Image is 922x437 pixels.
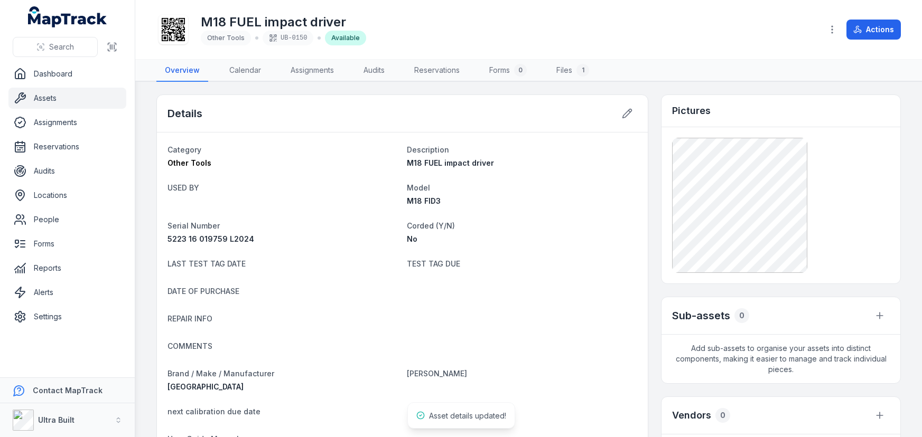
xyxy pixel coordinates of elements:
h2: Sub-assets [672,308,730,323]
h1: M18 FUEL impact driver [201,14,366,31]
span: Other Tools [167,158,211,167]
button: Actions [846,20,901,40]
span: COMMENTS [167,341,212,350]
a: Reports [8,258,126,279]
span: Other Tools [207,34,245,42]
div: 0 [734,308,749,323]
a: Files1 [548,60,598,82]
a: Forms0 [481,60,535,82]
span: Search [49,42,74,52]
a: Calendar [221,60,269,82]
a: Assignments [282,60,342,82]
a: MapTrack [28,6,107,27]
div: 0 [715,408,730,423]
a: Assignments [8,112,126,133]
h2: Details [167,106,202,121]
span: Add sub-assets to organise your assets into distinct components, making it easier to manage and t... [662,335,900,383]
strong: Contact MapTrack [33,386,103,395]
span: M18 FID3 [407,196,441,205]
a: Forms [8,233,126,254]
div: 1 [576,64,589,77]
div: Available [325,31,366,45]
span: Description [407,145,449,154]
span: Category [167,145,201,154]
span: No [407,234,417,243]
button: Search [13,37,98,57]
h3: Vendors [672,408,711,423]
span: Serial Number [167,221,220,230]
span: USED BY [167,183,199,192]
span: LAST TEST TAG DATE [167,259,246,268]
a: Reservations [406,60,468,82]
strong: Ultra Built [38,415,74,424]
a: People [8,209,126,230]
a: Locations [8,185,126,206]
a: Assets [8,88,126,109]
a: Audits [355,60,393,82]
span: REPAIR INFO [167,314,212,323]
span: [PERSON_NAME] [407,369,467,378]
a: Overview [156,60,208,82]
a: Audits [8,160,126,182]
div: UB-0150 [263,31,313,45]
h3: Pictures [672,103,711,118]
span: TEST TAG DUE [407,259,460,268]
a: Settings [8,306,126,327]
a: Reservations [8,136,126,157]
span: Asset details updated! [429,411,506,420]
div: 0 [514,64,527,77]
span: Brand / Make / Manufacturer [167,369,274,378]
span: Model [407,183,430,192]
span: next calibration due date [167,407,260,416]
span: Corded (Y/N) [407,221,455,230]
a: Alerts [8,282,126,303]
span: 5223 16 019759 L2024 [167,234,254,243]
a: Dashboard [8,63,126,84]
span: M18 FUEL impact driver [407,158,494,167]
span: [GEOGRAPHIC_DATA] [167,382,244,391]
span: DATE OF PURCHASE [167,287,239,296]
